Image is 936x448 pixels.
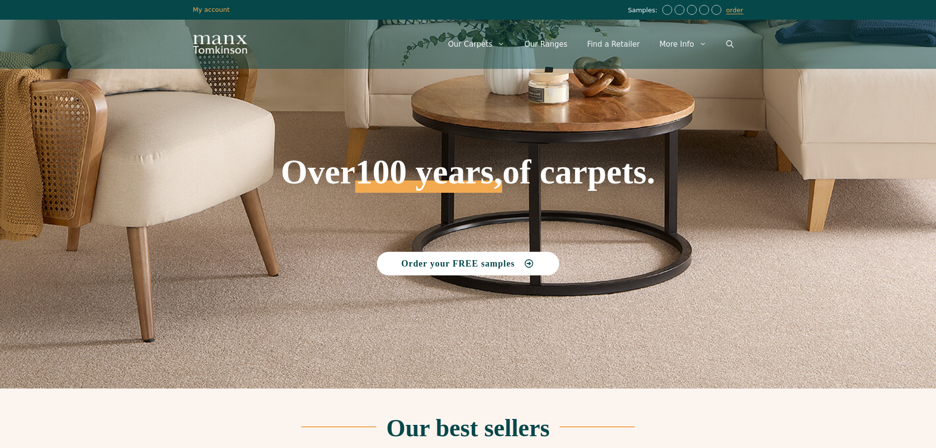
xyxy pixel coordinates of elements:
span: Samples: [628,6,660,15]
a: Our Carpets [438,30,515,59]
a: Find a Retailer [577,30,650,59]
a: Our Ranges [514,30,577,59]
a: My account [193,6,230,13]
span: 100 years, [355,163,502,193]
a: order [726,6,743,14]
h2: Our best sellers [386,416,549,440]
nav: Primary [438,30,743,59]
img: Manx Tomkinson [193,35,247,54]
span: Order your FREE samples [401,259,515,268]
a: More Info [650,30,716,59]
a: Order your FREE samples [377,252,560,275]
h1: Over of carpets. [193,84,743,193]
a: Open Search Bar [716,30,743,59]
